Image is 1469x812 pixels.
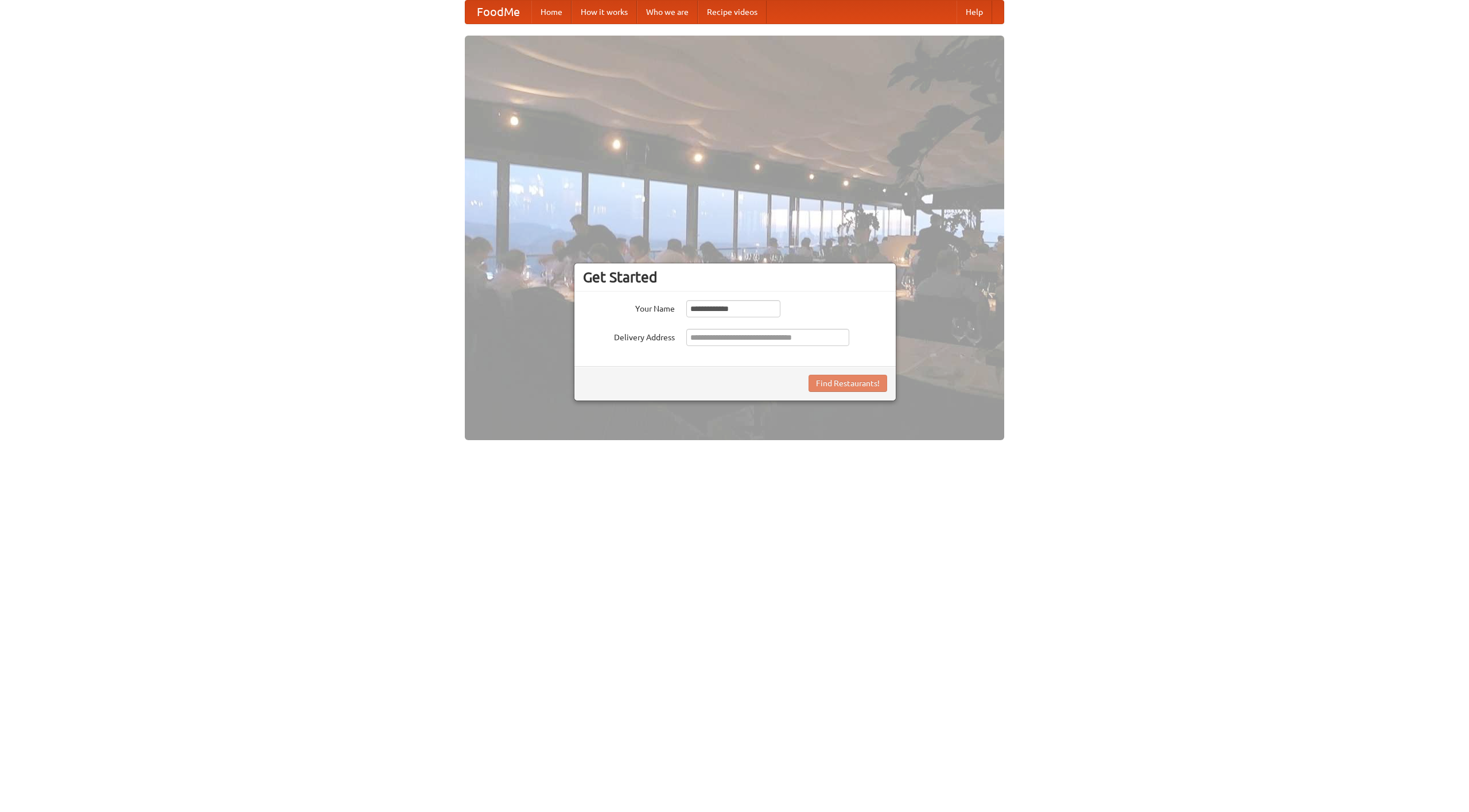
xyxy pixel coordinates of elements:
a: Home [531,1,572,24]
label: Your Name [583,300,675,314]
button: Find Restaurants! [809,375,887,392]
a: Who we are [637,1,698,24]
a: How it works [572,1,637,24]
a: Recipe videos [698,1,767,24]
a: Help [957,1,992,24]
h3: Get Started [583,269,887,286]
a: FoodMe [465,1,531,24]
label: Delivery Address [583,329,675,343]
